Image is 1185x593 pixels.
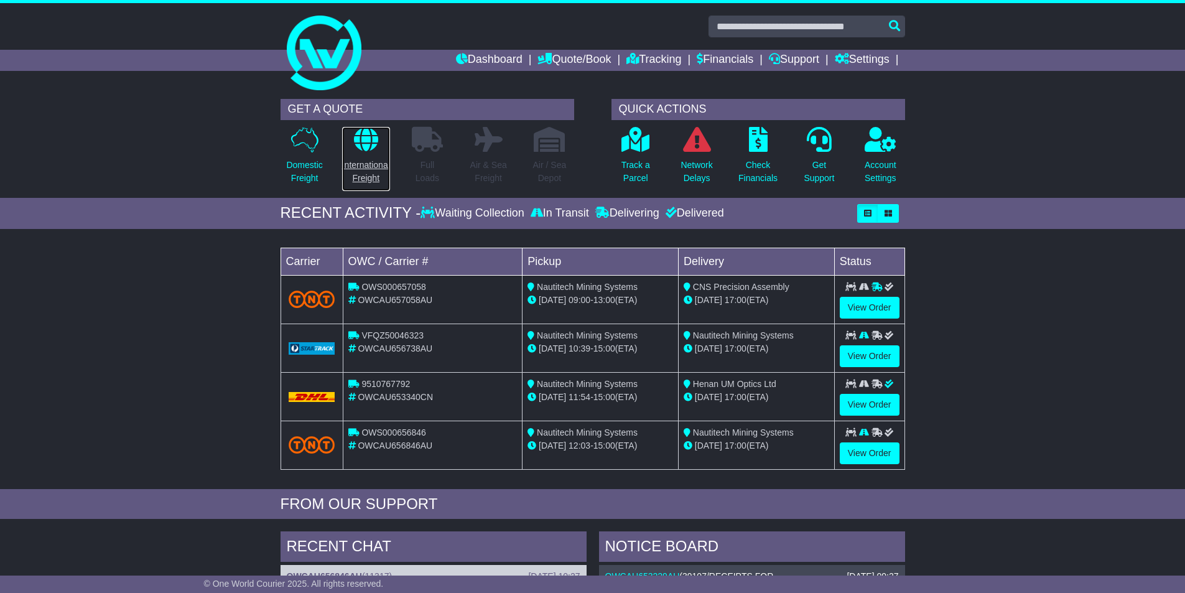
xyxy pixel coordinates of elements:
span: 17:00 [725,441,746,451]
span: [DATE] [539,343,566,353]
p: Domestic Freight [286,159,322,185]
span: 17:00 [725,295,746,305]
span: [DATE] [695,441,722,451]
p: Air & Sea Freight [470,159,507,185]
a: View Order [840,442,899,464]
img: GetCarrierServiceLogo [289,342,335,355]
div: Delivering [592,207,662,220]
span: [DATE] [695,343,722,353]
a: Dashboard [456,50,523,71]
span: 15:00 [593,441,615,451]
span: 11317 [365,571,389,581]
div: Waiting Collection [421,207,527,220]
span: OWCAU657058AU [358,295,432,305]
span: 15:00 [593,343,615,353]
a: Quote/Book [537,50,611,71]
span: 15:00 [593,392,615,402]
div: (ETA) [684,294,829,307]
a: OWCAU656846AU [287,571,362,581]
div: NOTICE BOARD [599,531,905,565]
a: DomesticFreight [286,126,323,192]
div: Delivered [662,207,724,220]
span: [DATE] [695,295,722,305]
div: In Transit [527,207,592,220]
p: Network Delays [681,159,712,185]
span: 9510767792 [361,379,410,389]
td: Carrier [281,248,343,275]
div: ( ) [287,571,580,582]
a: Support [769,50,819,71]
span: OWCAU656846AU [358,441,432,451]
a: View Order [840,297,899,319]
div: - (ETA) [527,294,673,307]
div: GET A QUOTE [281,99,574,120]
a: NetworkDelays [680,126,713,192]
p: Check Financials [738,159,778,185]
div: ( ) [605,571,899,592]
span: [DATE] [539,392,566,402]
span: OWS000656846 [361,427,426,437]
a: Track aParcel [621,126,651,192]
div: [DATE] 09:27 [847,571,898,582]
a: GetSupport [803,126,835,192]
td: Delivery [678,248,834,275]
p: Air / Sea Depot [533,159,567,185]
a: OWCAU653229AU [605,571,680,581]
span: Nautitech Mining Systems [537,379,638,389]
span: OWCAU656738AU [358,343,432,353]
span: © One World Courier 2025. All rights reserved. [204,579,384,589]
span: OWS000657058 [361,282,426,292]
div: (ETA) [684,439,829,452]
div: [DATE] 10:27 [528,571,580,582]
span: Nautitech Mining Systems [537,330,638,340]
span: 39107/RECEIPTS FOR [PERSON_NAME] [605,571,774,592]
img: DHL.png [289,392,335,402]
div: QUICK ACTIONS [611,99,905,120]
span: Nautitech Mining Systems [693,330,794,340]
span: 11:54 [569,392,590,402]
p: Track a Parcel [621,159,650,185]
p: Get Support [804,159,834,185]
div: (ETA) [684,342,829,355]
div: (ETA) [684,391,829,404]
a: View Order [840,394,899,416]
span: [DATE] [539,295,566,305]
span: Henan UM Optics Ltd [693,379,776,389]
span: 10:39 [569,343,590,353]
span: Nautitech Mining Systems [537,282,638,292]
img: TNT_Domestic.png [289,291,335,307]
div: RECENT ACTIVITY - [281,204,421,222]
td: Pickup [523,248,679,275]
div: - (ETA) [527,439,673,452]
span: [DATE] [695,392,722,402]
span: 13:00 [593,295,615,305]
div: - (ETA) [527,391,673,404]
span: CNS Precision Assembly [693,282,789,292]
a: Tracking [626,50,681,71]
a: CheckFinancials [738,126,778,192]
a: AccountSettings [864,126,897,192]
span: 12:03 [569,441,590,451]
span: 09:00 [569,295,590,305]
a: Settings [835,50,890,71]
a: View Order [840,345,899,367]
p: International Freight [342,159,390,185]
span: Nautitech Mining Systems [693,427,794,437]
td: OWC / Carrier # [343,248,523,275]
a: Financials [697,50,753,71]
p: Full Loads [412,159,443,185]
span: [DATE] [539,441,566,451]
span: 17:00 [725,392,746,402]
span: OWCAU653340CN [358,392,433,402]
div: - (ETA) [527,342,673,355]
span: Nautitech Mining Systems [537,427,638,437]
div: FROM OUR SUPPORT [281,495,905,513]
div: RECENT CHAT [281,531,587,565]
p: Account Settings [865,159,896,185]
img: TNT_Domestic.png [289,436,335,453]
span: VFQZ50046323 [361,330,424,340]
td: Status [834,248,904,275]
a: InternationalFreight [342,126,391,192]
span: 17:00 [725,343,746,353]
